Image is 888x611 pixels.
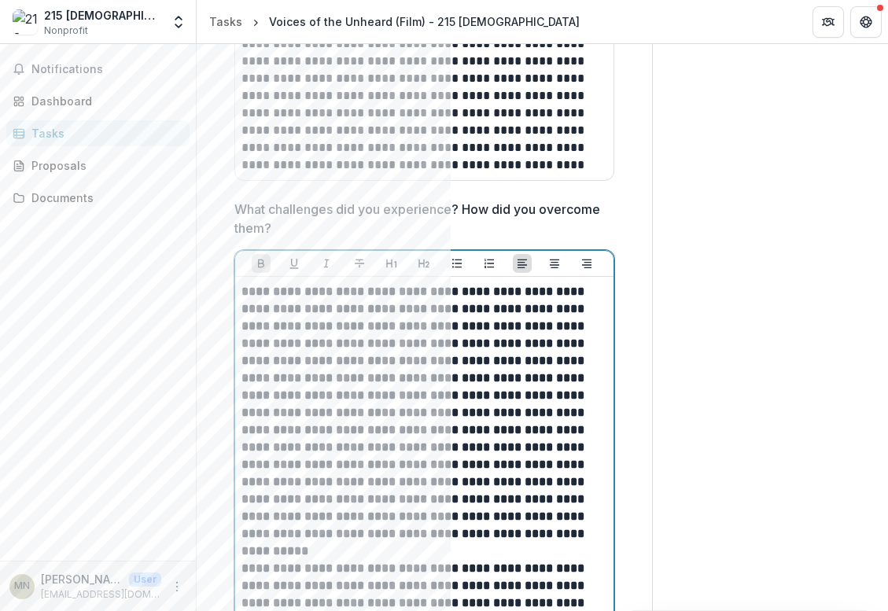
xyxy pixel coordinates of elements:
button: Open entity switcher [168,6,190,38]
a: Dashboard [6,88,190,114]
button: Italicize [317,254,336,273]
button: Bold [252,254,271,273]
div: Voices of the Unheard (Film) - 215 [DEMOGRAPHIC_DATA] [269,13,580,30]
button: Notifications [6,57,190,82]
button: Bullet List [448,254,466,273]
p: User [129,572,161,587]
p: [PERSON_NAME] [41,571,123,587]
button: Align Left [513,254,532,273]
div: Madison Nardy [14,581,30,591]
img: 215 People's Alliance Education Fund [13,9,38,35]
button: Get Help [850,6,882,38]
button: More [168,577,186,596]
button: Underline [285,254,304,273]
div: Documents [31,190,177,206]
button: Ordered List [480,254,499,273]
div: Dashboard [31,93,177,109]
div: 215 [DEMOGRAPHIC_DATA] Education Fund [44,7,161,24]
div: Tasks [31,125,177,142]
p: What challenges did you experience? How did you overcome them? [234,200,605,237]
span: Notifications [31,63,183,76]
div: Tasks [209,13,242,30]
a: Documents [6,185,190,211]
button: Strike [350,254,369,273]
nav: breadcrumb [203,10,586,33]
button: Align Center [545,254,564,273]
div: Proposals [31,157,177,174]
a: Tasks [6,120,190,146]
a: Proposals [6,153,190,179]
p: [EMAIL_ADDRESS][DOMAIN_NAME] [41,587,161,602]
button: Align Right [577,254,596,273]
button: Heading 2 [415,254,433,273]
button: Heading 1 [382,254,401,273]
a: Tasks [203,10,249,33]
span: Nonprofit [44,24,88,38]
button: Partners [812,6,844,38]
